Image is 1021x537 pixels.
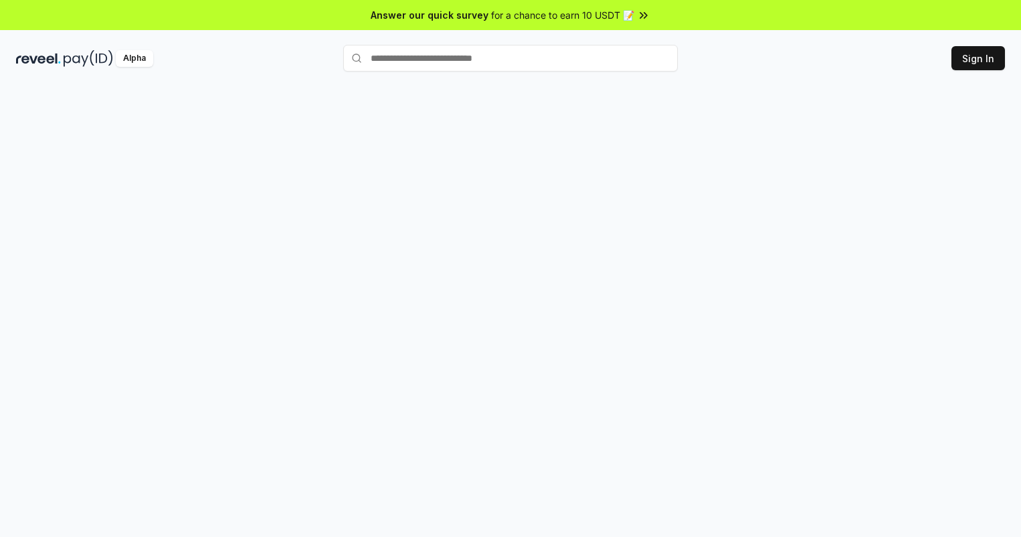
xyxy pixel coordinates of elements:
span: for a chance to earn 10 USDT 📝 [491,8,634,22]
div: Alpha [116,50,153,67]
span: Answer our quick survey [371,8,488,22]
img: reveel_dark [16,50,61,67]
button: Sign In [951,46,1005,70]
img: pay_id [64,50,113,67]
